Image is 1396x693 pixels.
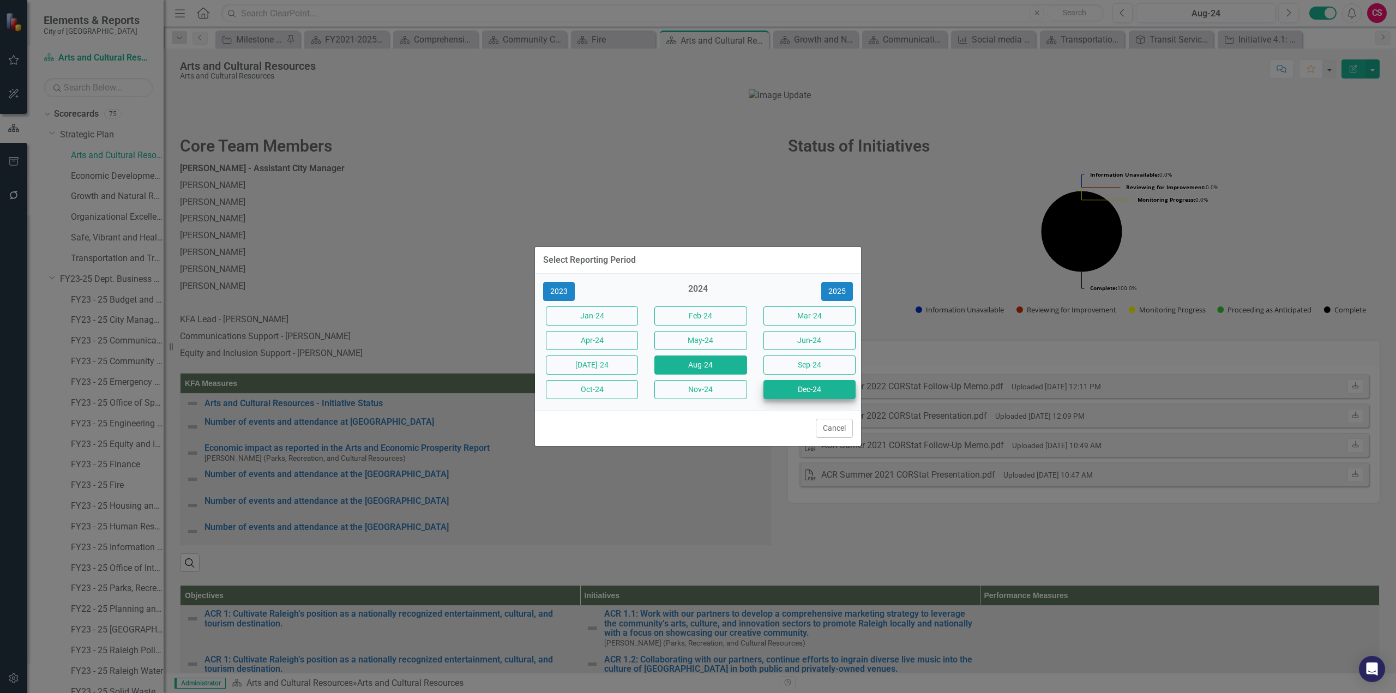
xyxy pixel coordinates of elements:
div: Select Reporting Period [543,255,636,265]
button: Cancel [816,419,853,438]
button: Apr-24 [546,331,638,350]
button: Jun-24 [763,331,856,350]
button: Mar-24 [763,306,856,326]
button: Jan-24 [546,306,638,326]
button: May-24 [654,331,747,350]
button: [DATE]-24 [546,355,638,375]
div: Open Intercom Messenger [1359,656,1385,682]
button: Sep-24 [763,355,856,375]
button: Feb-24 [654,306,747,326]
button: Aug-24 [654,355,747,375]
button: 2023 [543,282,575,301]
button: 2025 [821,282,853,301]
div: 2024 [652,283,744,301]
button: Nov-24 [654,380,747,399]
button: Oct-24 [546,380,638,399]
button: Dec-24 [763,380,856,399]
